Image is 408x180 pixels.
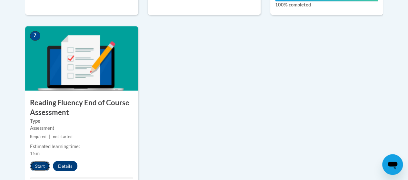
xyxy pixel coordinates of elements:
img: Course Image [25,26,138,90]
button: Start [30,161,50,171]
span: 15m [30,150,40,156]
label: 100% completed [275,1,378,8]
div: Assessment [30,124,133,131]
iframe: Button to launch messaging window [382,154,403,175]
span: 7 [30,31,40,41]
h3: Reading Fluency End of Course Assessment [25,98,138,118]
button: Details [53,161,77,171]
span: Required [30,134,46,139]
div: Estimated learning time: [30,143,133,150]
label: Type [30,117,133,124]
span: not started [53,134,73,139]
span: | [49,134,50,139]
